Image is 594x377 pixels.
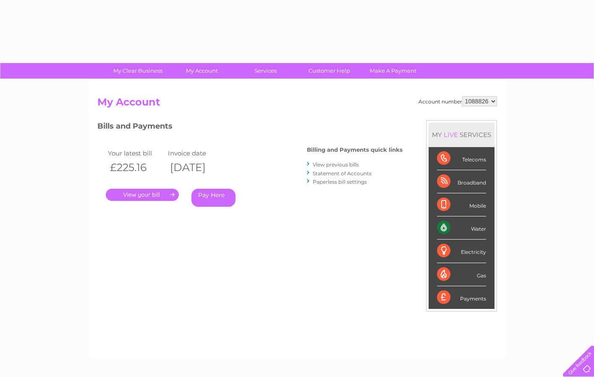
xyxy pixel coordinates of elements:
div: Gas [437,263,486,286]
div: Water [437,216,486,240]
div: Account number [419,96,497,106]
th: £225.16 [106,159,166,176]
a: Paperless bill settings [313,179,367,185]
a: Services [231,63,300,79]
div: Electricity [437,240,486,263]
h4: Billing and Payments quick links [307,147,403,153]
td: Invoice date [166,148,226,159]
a: My Clear Business [103,63,173,79]
a: Statement of Accounts [313,170,372,177]
h3: Bills and Payments [97,120,403,135]
a: My Account [167,63,236,79]
div: Mobile [437,193,486,216]
div: MY SERVICES [429,123,495,147]
div: Payments [437,286,486,309]
td: Your latest bill [106,148,166,159]
a: View previous bills [313,161,359,168]
div: Telecoms [437,147,486,170]
a: Make A Payment [358,63,428,79]
a: Pay Here [191,189,236,207]
a: Customer Help [295,63,364,79]
div: Broadband [437,170,486,193]
a: . [106,189,179,201]
div: LIVE [442,131,460,139]
h2: My Account [97,96,497,112]
th: [DATE] [166,159,226,176]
